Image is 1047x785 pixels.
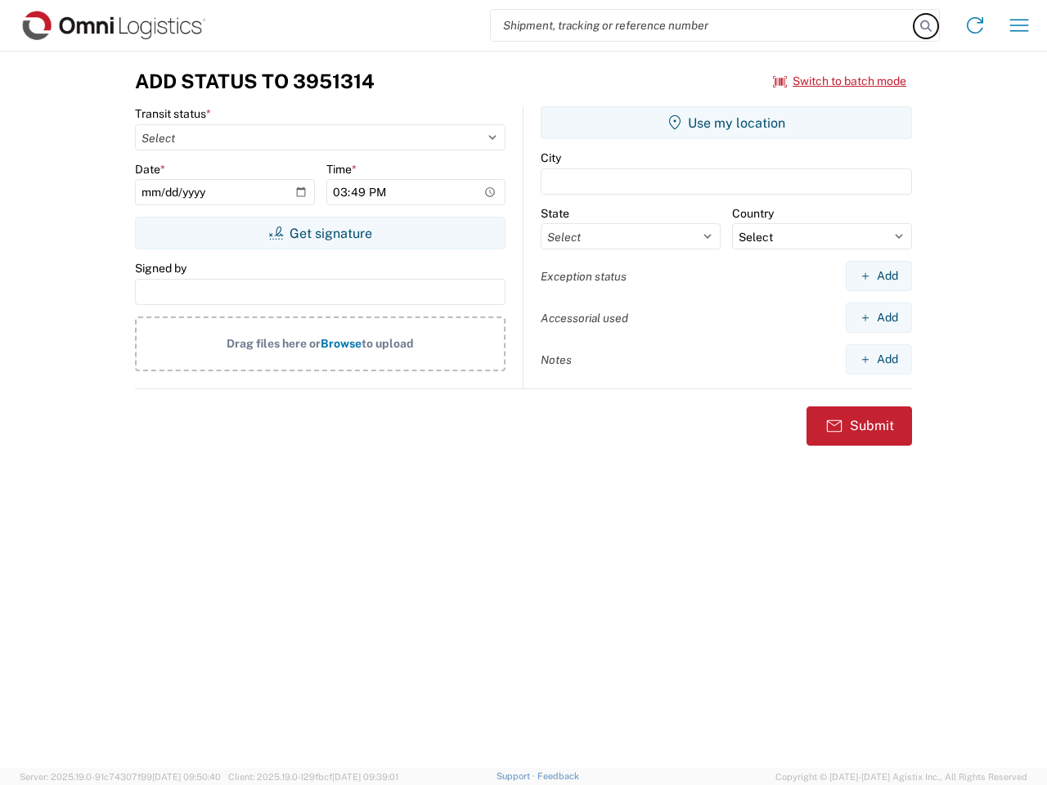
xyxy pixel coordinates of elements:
[362,337,414,350] span: to upload
[775,769,1027,784] span: Copyright © [DATE]-[DATE] Agistix Inc., All Rights Reserved
[326,162,357,177] label: Time
[497,771,537,781] a: Support
[541,106,912,139] button: Use my location
[541,311,628,325] label: Accessorial used
[135,261,186,276] label: Signed by
[732,206,774,221] label: Country
[332,772,398,782] span: [DATE] 09:39:01
[135,217,506,249] button: Get signature
[537,771,579,781] a: Feedback
[846,344,912,375] button: Add
[773,68,906,95] button: Switch to batch mode
[541,150,561,165] label: City
[321,337,362,350] span: Browse
[135,162,165,177] label: Date
[135,106,211,121] label: Transit status
[135,70,375,93] h3: Add Status to 3951314
[152,772,221,782] span: [DATE] 09:50:40
[541,206,569,221] label: State
[227,337,321,350] span: Drag files here or
[20,772,221,782] span: Server: 2025.19.0-91c74307f99
[541,352,572,367] label: Notes
[846,261,912,291] button: Add
[491,10,914,41] input: Shipment, tracking or reference number
[541,269,627,284] label: Exception status
[807,406,912,446] button: Submit
[846,303,912,333] button: Add
[228,772,398,782] span: Client: 2025.19.0-129fbcf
